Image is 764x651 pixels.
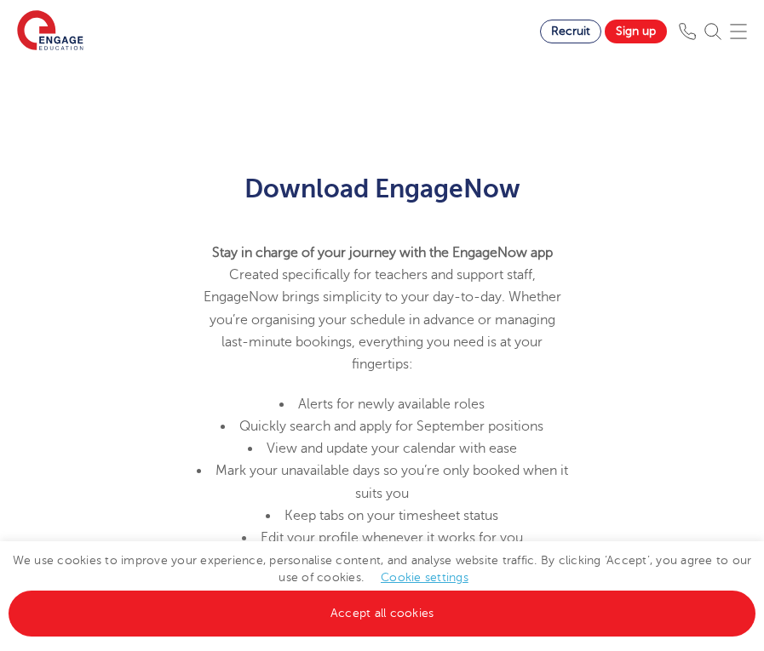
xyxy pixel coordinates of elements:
[381,571,468,584] a: Cookie settings
[195,393,570,415] li: Alerts for newly available roles
[9,591,755,637] a: Accept all cookies
[195,460,570,505] li: Mark your unavailable days so you’re only booked when it suits you
[195,415,570,437] li: Quickly search and apply for September positions
[17,10,83,53] img: Engage Education
[195,505,570,527] li: Keep tabs on your timesheet status
[605,20,667,43] a: Sign up
[551,25,590,37] span: Recruit
[730,23,747,40] img: Mobile Menu
[195,437,570,460] li: View and update your calendar with ease
[540,20,601,43] a: Recruit
[679,23,696,40] img: Phone
[76,174,689,203] h2: Download EngageNow
[212,245,553,260] strong: Stay in charge of your journey with the EngageNow app
[704,23,721,40] img: Search
[9,554,755,620] span: We use cookies to improve your experience, personalise content, and analyse website traffic. By c...
[195,242,570,376] p: Created specifically for teachers and support staff, EngageNow brings simplicity to your day-to-d...
[195,527,570,549] li: Edit your profile whenever it works for you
